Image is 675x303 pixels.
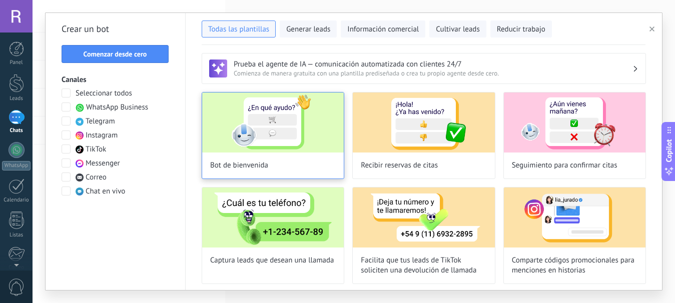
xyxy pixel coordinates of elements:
img: Seguimiento para confirmar citas [504,92,645,152]
span: TikTok [86,144,106,154]
h3: Canales [62,75,169,84]
img: Captura leads que desean una llamada [202,187,344,247]
span: Bot de bienvenida [210,160,268,170]
span: Copilot [664,139,674,162]
div: Chats [2,127,31,134]
h2: Crear un bot [62,21,169,37]
img: Bot de bienvenida [202,92,344,152]
span: Chat en vivo [86,186,125,196]
span: WhatsApp Business [86,102,148,112]
span: Messenger [86,158,120,168]
span: Comienza de manera gratuita con una plantilla prediseñada o crea tu propio agente desde cero. [234,69,632,77]
div: Leads [2,95,31,102]
span: Seleccionar todos [76,88,132,98]
span: Correo [86,172,107,182]
h3: Prueba el agente de IA — comunicación automatizada con clientes 24/7 [234,59,632,69]
button: Generar leads [280,20,337,37]
img: Comparte códigos promocionales para menciones en historias [504,187,645,247]
span: Comparte códigos promocionales para menciones en historias [512,255,637,275]
span: Cultivar leads [436,24,479,34]
button: Cultivar leads [429,20,486,37]
span: Seguimiento para confirmar citas [512,160,617,170]
span: Comenzar desde cero [84,50,147,57]
span: Recibir reservas de citas [361,160,438,170]
div: Panel [2,59,31,66]
span: Todas las plantillas [208,24,269,34]
div: Calendario [2,197,31,203]
span: Reducir trabajo [497,24,545,34]
span: Telegram [86,116,115,126]
button: Información comercial [341,20,425,37]
img: Recibir reservas de citas [353,92,494,152]
button: Reducir trabajo [490,20,552,37]
div: Listas [2,232,31,238]
button: Comenzar desde cero [62,45,169,63]
span: Captura leads que desean una llamada [210,255,334,265]
span: Instagram [86,130,118,140]
button: Todas las plantillas [202,20,276,37]
img: Facilita que tus leads de TikTok soliciten una devolución de llamada [353,187,494,247]
span: Facilita que tus leads de TikTok soliciten una devolución de llamada [361,255,486,275]
div: WhatsApp [2,161,31,170]
span: Generar leads [286,24,330,34]
span: Información comercial [347,24,419,34]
